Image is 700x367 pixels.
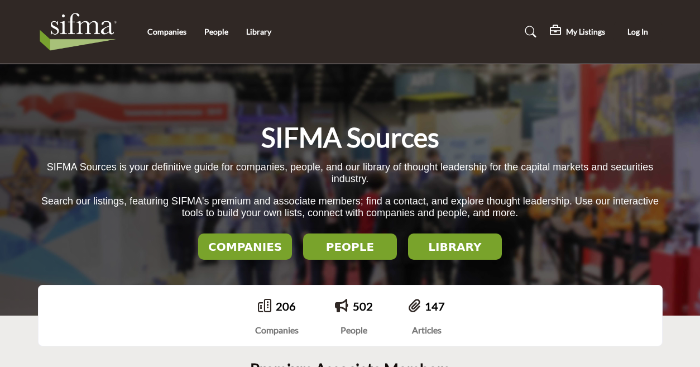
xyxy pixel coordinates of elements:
a: Search [514,23,544,41]
a: 502 [353,299,373,313]
a: Companies [147,27,186,36]
a: 206 [276,299,296,313]
h2: COMPANIES [202,240,289,254]
button: COMPANIES [198,233,292,260]
span: SIFMA Sources is your definitive guide for companies, people, and our library of thought leadersh... [47,161,654,184]
span: Search our listings, featuring SIFMA's premium and associate members; find a contact, and explore... [41,196,659,218]
h1: SIFMA Sources [261,120,439,155]
div: Companies [255,323,299,337]
div: Articles [409,323,445,337]
div: People [335,323,373,337]
button: Log In [613,22,663,42]
div: My Listings [550,25,605,39]
button: PEOPLE [303,233,397,260]
span: Log In [627,27,648,36]
a: 147 [425,299,445,313]
h5: My Listings [566,27,605,37]
h2: PEOPLE [306,240,394,254]
a: Library [246,27,271,36]
h2: LIBRARY [411,240,498,254]
button: LIBRARY [408,233,502,260]
img: Site Logo [38,9,124,54]
a: People [204,27,228,36]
